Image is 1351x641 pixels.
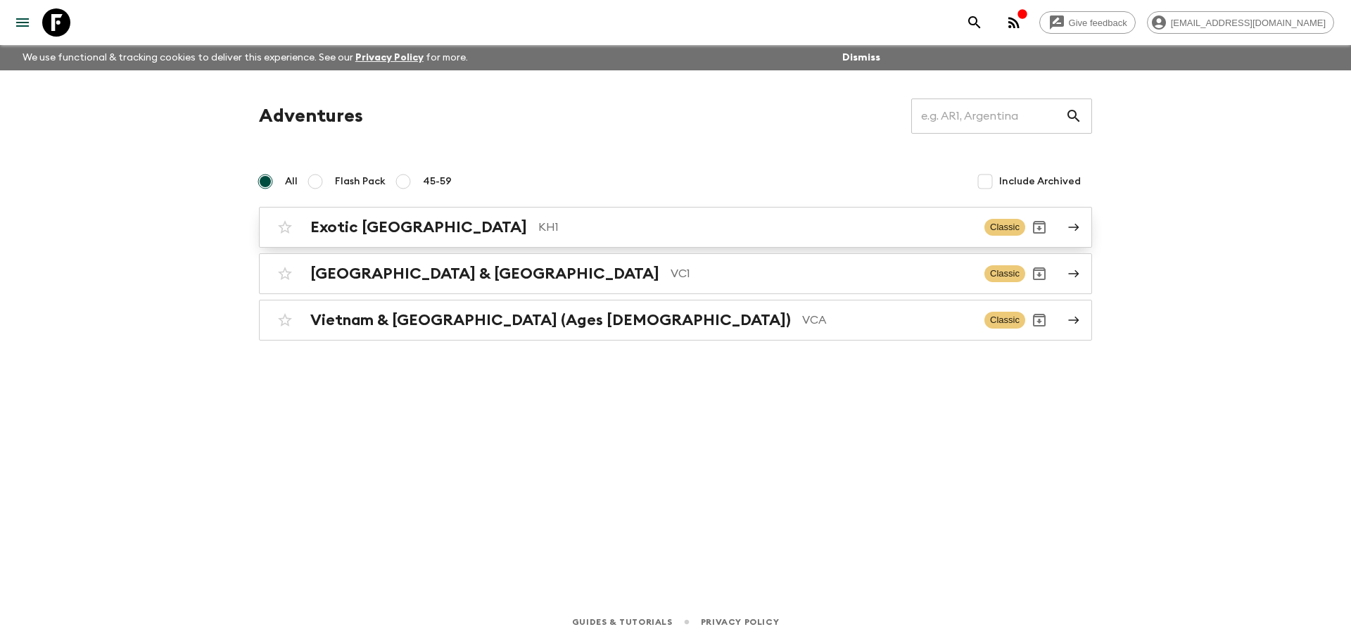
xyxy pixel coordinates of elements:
[1163,18,1333,28] span: [EMAIL_ADDRESS][DOMAIN_NAME]
[355,53,424,63] a: Privacy Policy
[572,614,673,630] a: Guides & Tutorials
[8,8,37,37] button: menu
[310,218,527,236] h2: Exotic [GEOGRAPHIC_DATA]
[259,300,1092,341] a: Vietnam & [GEOGRAPHIC_DATA] (Ages [DEMOGRAPHIC_DATA])VCAClassicArchive
[984,219,1025,236] span: Classic
[335,174,386,189] span: Flash Pack
[701,614,779,630] a: Privacy Policy
[802,312,973,329] p: VCA
[259,102,363,130] h1: Adventures
[17,45,474,70] p: We use functional & tracking cookies to deliver this experience. See our for more.
[310,311,791,329] h2: Vietnam & [GEOGRAPHIC_DATA] (Ages [DEMOGRAPHIC_DATA])
[285,174,298,189] span: All
[1025,306,1053,334] button: Archive
[310,265,659,283] h2: [GEOGRAPHIC_DATA] & [GEOGRAPHIC_DATA]
[538,219,973,236] p: KH1
[984,312,1025,329] span: Classic
[259,253,1092,294] a: [GEOGRAPHIC_DATA] & [GEOGRAPHIC_DATA]VC1ClassicArchive
[1061,18,1135,28] span: Give feedback
[1147,11,1334,34] div: [EMAIL_ADDRESS][DOMAIN_NAME]
[960,8,989,37] button: search adventures
[259,207,1092,248] a: Exotic [GEOGRAPHIC_DATA]KH1ClassicArchive
[1025,260,1053,288] button: Archive
[911,96,1065,136] input: e.g. AR1, Argentina
[671,265,973,282] p: VC1
[423,174,452,189] span: 45-59
[1039,11,1136,34] a: Give feedback
[839,48,884,68] button: Dismiss
[1025,213,1053,241] button: Archive
[984,265,1025,282] span: Classic
[999,174,1081,189] span: Include Archived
